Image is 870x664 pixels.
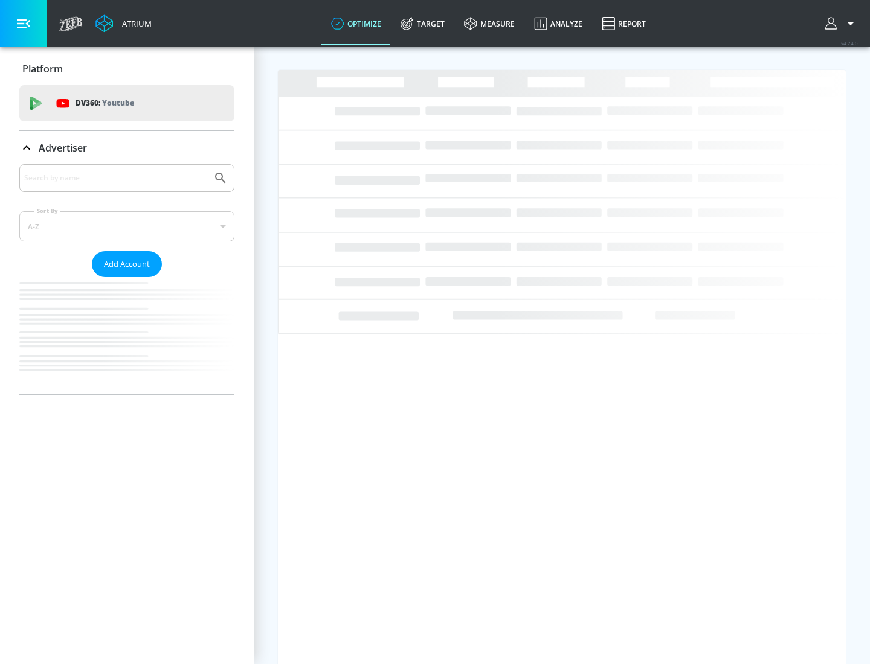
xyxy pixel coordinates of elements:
[24,170,207,186] input: Search by name
[92,251,162,277] button: Add Account
[95,14,152,33] a: Atrium
[102,97,134,109] p: Youtube
[321,2,391,45] a: optimize
[34,207,60,215] label: Sort By
[391,2,454,45] a: Target
[19,211,234,241] div: A-Z
[22,62,63,75] p: Platform
[39,141,87,155] p: Advertiser
[19,52,234,86] div: Platform
[117,18,152,29] div: Atrium
[19,85,234,121] div: DV360: Youtube
[592,2,656,45] a: Report
[19,131,234,165] div: Advertiser
[104,257,150,271] span: Add Account
[524,2,592,45] a: Analyze
[454,2,524,45] a: measure
[19,164,234,394] div: Advertiser
[841,40,858,46] span: v 4.24.0
[76,97,134,110] p: DV360:
[19,277,234,394] nav: list of Advertiser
